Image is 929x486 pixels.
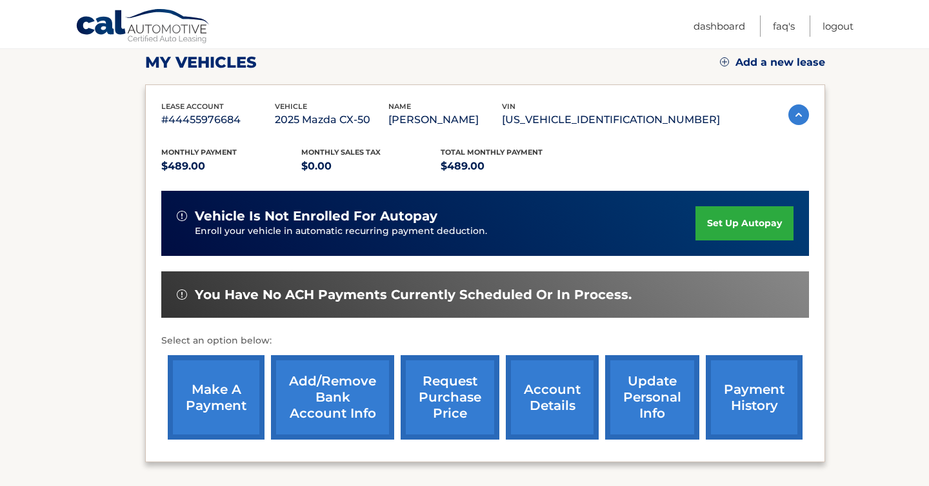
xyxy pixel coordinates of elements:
p: Enroll your vehicle in automatic recurring payment deduction. [195,224,695,238]
span: Monthly sales Tax [301,148,381,157]
span: Total Monthly Payment [441,148,543,157]
a: FAQ's [773,15,795,37]
p: 2025 Mazda CX-50 [275,111,388,129]
a: payment history [706,355,803,440]
a: Logout [823,15,854,37]
p: $489.00 [441,157,581,175]
span: vin [502,102,515,111]
p: #44455976684 [161,111,275,129]
a: update personal info [605,355,699,440]
p: [PERSON_NAME] [388,111,502,129]
span: Monthly Payment [161,148,237,157]
span: name [388,102,411,111]
a: request purchase price [401,355,499,440]
a: Add/Remove bank account info [271,355,394,440]
p: $489.00 [161,157,301,175]
a: Add a new lease [720,56,825,69]
span: vehicle [275,102,307,111]
a: make a payment [168,355,265,440]
h2: my vehicles [145,53,257,72]
span: vehicle is not enrolled for autopay [195,208,437,224]
a: Dashboard [694,15,745,37]
img: alert-white.svg [177,211,187,221]
p: $0.00 [301,157,441,175]
img: add.svg [720,57,729,66]
a: set up autopay [695,206,794,240]
a: Cal Automotive [75,8,211,46]
img: alert-white.svg [177,289,187,300]
p: Select an option below: [161,333,809,349]
a: account details [506,355,599,440]
span: lease account [161,102,224,111]
img: accordion-active.svg [788,104,809,125]
p: [US_VEHICLE_IDENTIFICATION_NUMBER] [502,111,720,129]
span: You have no ACH payments currently scheduled or in process. [195,287,632,303]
